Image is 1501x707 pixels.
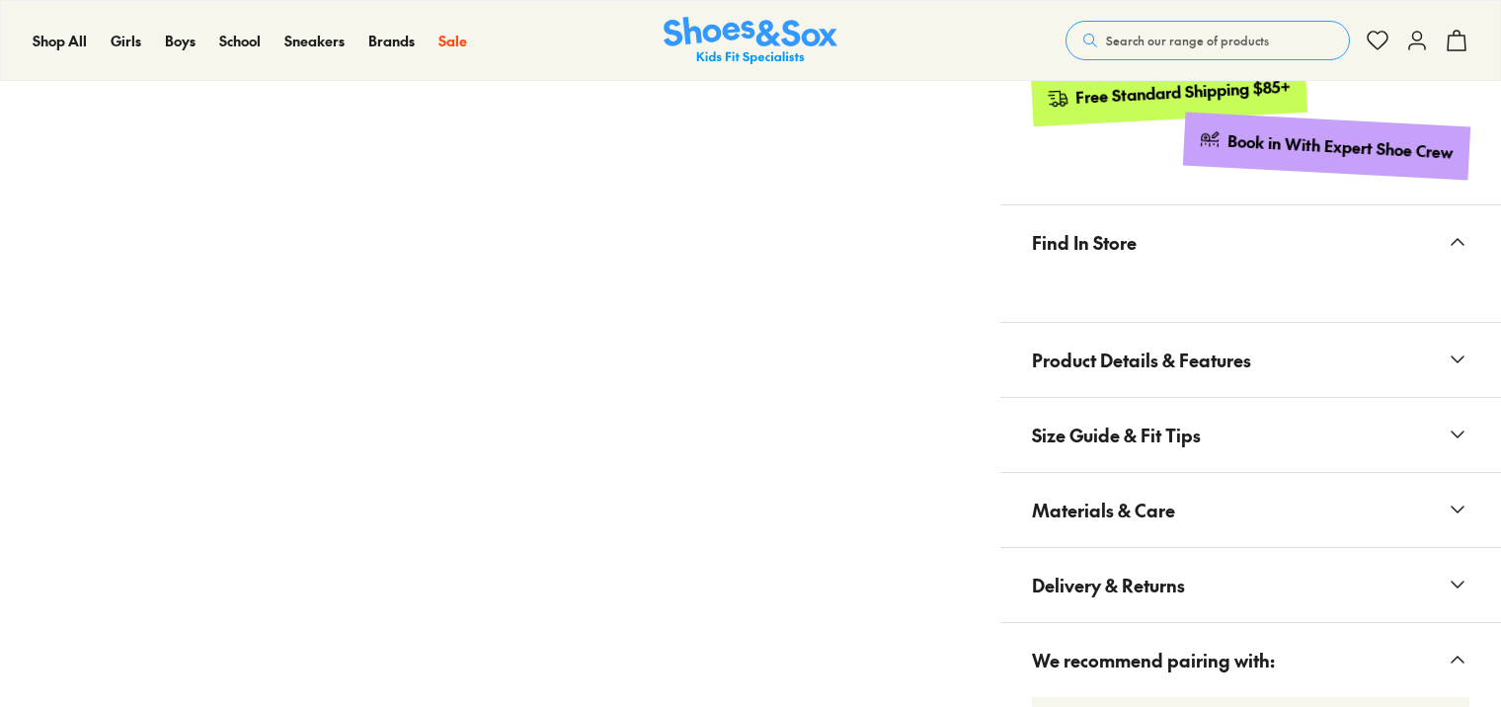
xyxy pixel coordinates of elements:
[438,31,467,51] a: Sale
[1227,130,1455,164] div: Book in With Expert Shoe Crew
[368,31,415,51] a: Brands
[438,31,467,50] span: Sale
[1000,205,1501,279] button: Find In Store
[33,31,87,50] span: Shop All
[1032,213,1137,272] span: Find In Store
[1032,406,1201,464] span: Size Guide & Fit Tips
[1031,59,1307,126] a: Free Standard Shipping $85+
[1000,323,1501,397] button: Product Details & Features
[1000,398,1501,472] button: Size Guide & Fit Tips
[368,31,415,50] span: Brands
[1032,279,1469,298] iframe: Find in Store
[165,31,196,51] a: Boys
[111,31,141,50] span: Girls
[111,31,141,51] a: Girls
[1066,21,1350,60] button: Search our range of products
[284,31,345,50] span: Sneakers
[1106,32,1269,49] span: Search our range of products
[1032,331,1251,389] span: Product Details & Features
[165,31,196,50] span: Boys
[219,31,261,50] span: School
[1000,623,1501,697] button: We recommend pairing with:
[664,17,837,65] img: SNS_Logo_Responsive.svg
[33,31,87,51] a: Shop All
[1075,75,1292,108] div: Free Standard Shipping $85+
[284,31,345,51] a: Sneakers
[1032,631,1275,689] span: We recommend pairing with:
[1000,473,1501,547] button: Materials & Care
[1000,548,1501,622] button: Delivery & Returns
[664,17,837,65] a: Shoes & Sox
[1183,112,1470,180] a: Book in With Expert Shoe Crew
[219,31,261,51] a: School
[1032,481,1175,539] span: Materials & Care
[1032,556,1185,614] span: Delivery & Returns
